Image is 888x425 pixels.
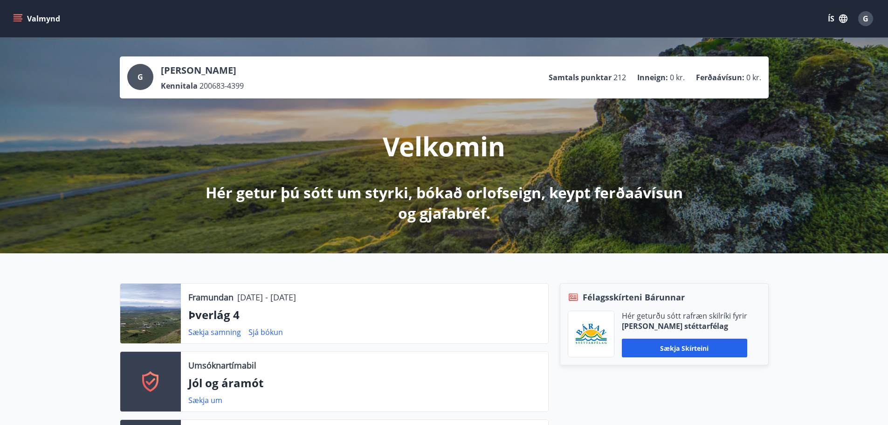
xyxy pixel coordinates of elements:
span: G [138,72,143,82]
button: ÍS [823,10,853,27]
span: 0 kr. [670,72,685,83]
p: [DATE] - [DATE] [237,291,296,303]
span: Félagsskírteni Bárunnar [583,291,685,303]
span: 212 [613,72,626,83]
span: 0 kr. [746,72,761,83]
p: [PERSON_NAME] stéttarfélag [622,321,747,331]
p: Velkomin [383,128,505,164]
span: 200683-4399 [200,81,244,91]
p: Hér getur þú sótt um styrki, bókað orlofseign, keypt ferðaávísun og gjafabréf. [198,182,690,223]
p: Inneign : [637,72,668,83]
button: menu [11,10,64,27]
a: Sjá bókun [248,327,283,337]
p: Umsóknartímabil [188,359,256,371]
a: Sækja um [188,395,222,405]
p: Framundan [188,291,234,303]
p: Þverlág 4 [188,307,541,323]
p: Kennitala [161,81,198,91]
img: Bz2lGXKH3FXEIQKvoQ8VL0Fr0uCiWgfgA3I6fSs8.png [575,323,607,345]
span: G [863,14,868,24]
p: Jól og áramót [188,375,541,391]
a: Sækja samning [188,327,241,337]
p: Ferðaávísun : [696,72,744,83]
button: Sækja skírteini [622,339,747,357]
p: Hér geturðu sótt rafræn skilríki fyrir [622,311,747,321]
p: Samtals punktar [549,72,612,83]
p: [PERSON_NAME] [161,64,244,77]
button: G [854,7,877,30]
